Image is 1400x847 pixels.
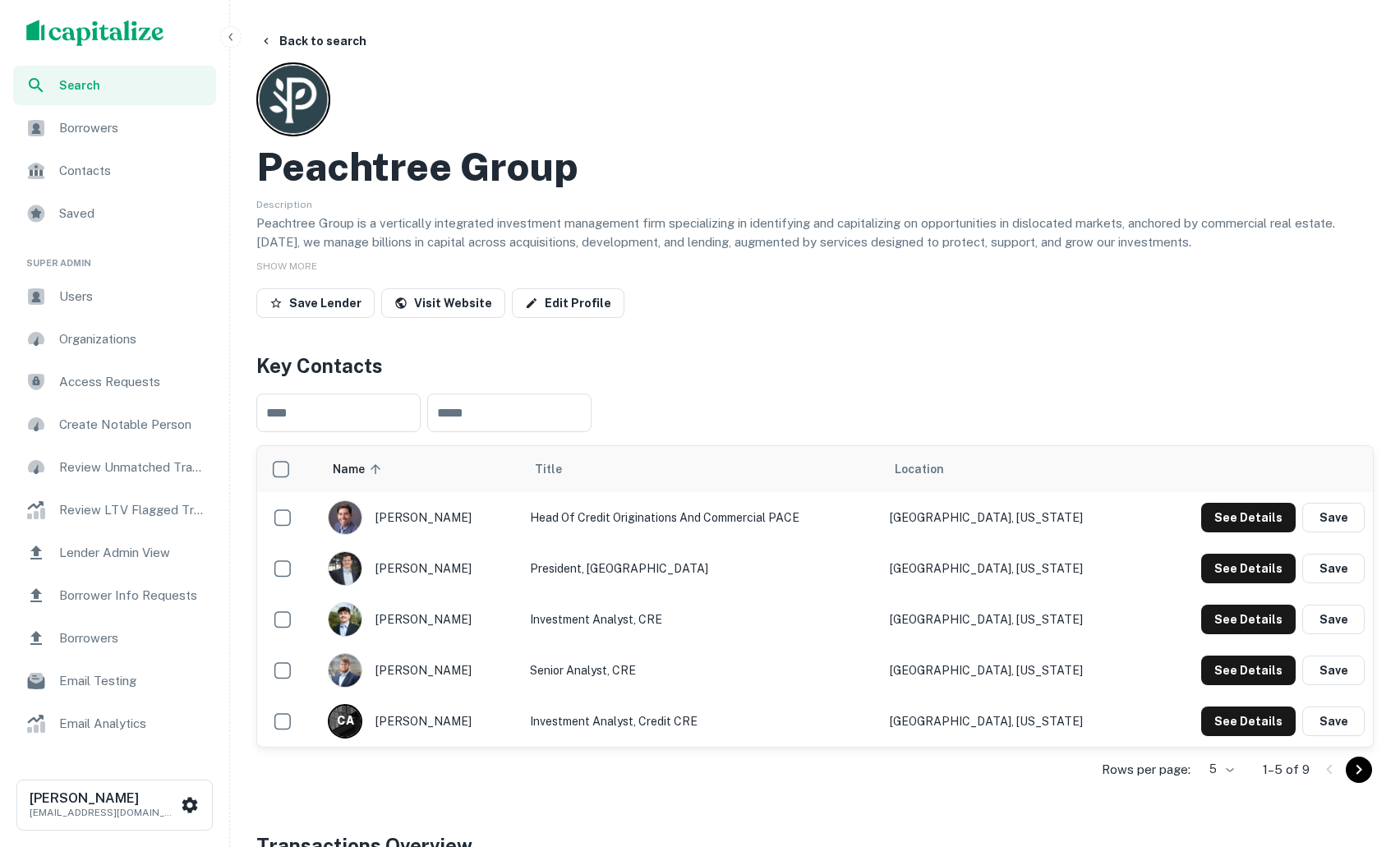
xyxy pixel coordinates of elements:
[333,459,386,479] span: Name
[59,628,206,648] span: Borrowers
[59,415,206,435] span: Create Notable Person
[882,543,1146,594] td: [GEOGRAPHIC_DATA], [US_STATE]
[882,492,1146,543] td: [GEOGRAPHIC_DATA], [US_STATE]
[59,500,206,520] span: Review LTV Flagged Transactions
[16,780,213,831] button: [PERSON_NAME][EMAIL_ADDRESS][DOMAIN_NAME]
[256,260,317,272] span: SHOW MORE
[328,551,513,586] div: [PERSON_NAME]
[256,143,578,191] h2: Peachtree Group
[13,108,216,148] a: Borrowers
[59,161,206,181] span: Contacts
[1263,760,1310,780] p: 1–5 of 9
[59,586,206,605] span: Borrower Info Requests
[522,543,882,594] td: President, [GEOGRAPHIC_DATA]
[256,214,1374,252] p: Peachtree Group is a vertically integrated investment management firm specializing in identifying...
[253,26,373,56] button: Back to search
[13,704,216,743] a: Email Analytics
[13,490,216,530] a: Review LTV Flagged Transactions
[522,492,882,543] td: Head of Credit Originations and Commercial PACE
[1302,503,1365,532] button: Save
[882,696,1146,747] td: [GEOGRAPHIC_DATA], [US_STATE]
[1302,707,1365,736] button: Save
[13,320,216,359] a: Organizations
[59,671,206,691] span: Email Testing
[522,645,882,696] td: Senior Analyst, CRE
[522,594,882,645] td: Investment Analyst, CRE
[13,237,216,277] li: Super Admin
[882,594,1146,645] td: [GEOGRAPHIC_DATA], [US_STATE]
[1302,554,1365,583] button: Save
[328,500,513,535] div: [PERSON_NAME]
[1302,605,1365,634] button: Save
[329,654,362,687] img: 1681327026517
[13,576,216,615] a: Borrower Info Requests
[30,805,177,820] p: [EMAIL_ADDRESS][DOMAIN_NAME]
[329,552,362,585] img: 1638992639809
[59,458,206,477] span: Review Unmatched Transactions
[59,76,206,94] span: Search
[13,362,216,402] a: Access Requests
[59,329,206,349] span: Organizations
[13,405,216,444] a: Create Notable Person
[381,288,505,318] a: Visit Website
[1318,716,1400,794] iframe: Chat Widget
[1201,707,1296,736] button: See Details
[13,747,216,786] a: SOS Search
[59,543,206,563] span: Lender Admin View
[535,459,583,479] span: Title
[13,533,216,573] a: Lender Admin View
[1197,757,1237,781] div: 5
[256,351,1374,380] h4: Key Contacts
[328,602,513,637] div: [PERSON_NAME]
[13,194,216,233] a: Saved
[320,446,522,492] th: Name
[337,712,353,730] p: C A
[13,277,216,316] a: Users
[895,459,944,479] span: Location
[329,603,362,636] img: 1742302160078
[13,619,216,658] a: Borrowers
[59,118,206,138] span: Borrowers
[59,372,206,392] span: Access Requests
[522,446,882,492] th: Title
[1201,554,1296,583] button: See Details
[26,20,164,46] img: capitalize-logo.png
[882,645,1146,696] td: [GEOGRAPHIC_DATA], [US_STATE]
[522,696,882,747] td: Investment Analyst, Credit CRE
[1201,656,1296,685] button: See Details
[13,151,216,191] a: Contacts
[59,714,206,734] span: Email Analytics
[256,288,375,318] button: Save Lender
[13,448,216,487] a: Review Unmatched Transactions
[1201,503,1296,532] button: See Details
[1102,760,1190,780] p: Rows per page:
[59,287,206,306] span: Users
[328,704,513,739] div: [PERSON_NAME]
[328,653,513,688] div: [PERSON_NAME]
[1302,656,1365,685] button: Save
[30,792,177,805] h6: [PERSON_NAME]
[257,446,1373,747] div: scrollable content
[13,661,216,701] a: Email Testing
[59,204,206,223] span: Saved
[13,66,216,105] a: Search
[512,288,624,318] a: Edit Profile
[256,199,312,210] span: Description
